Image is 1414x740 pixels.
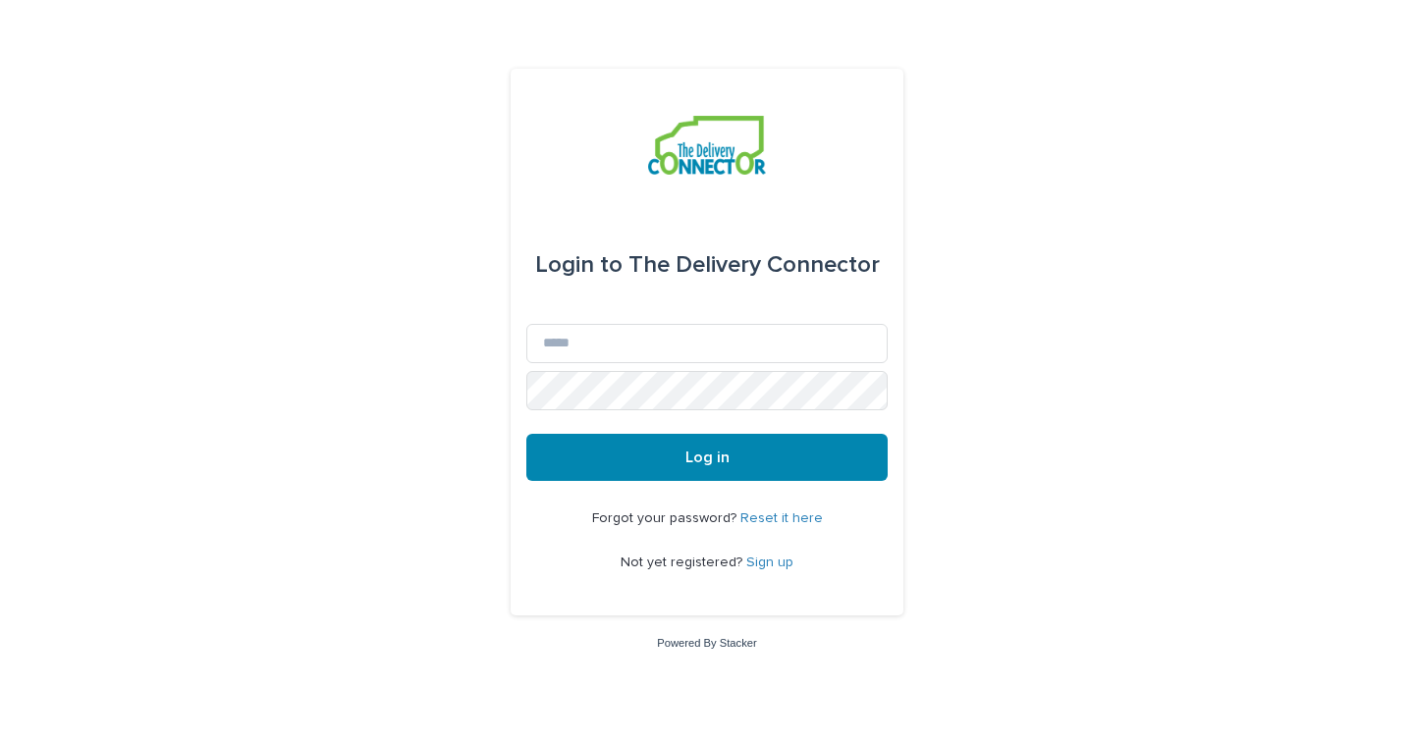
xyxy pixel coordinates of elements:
span: Log in [685,449,730,465]
span: Forgot your password? [592,511,740,525]
span: Not yet registered? [621,555,746,569]
div: The Delivery Connector [535,238,880,292]
a: Sign up [746,555,793,569]
a: Reset it here [740,511,823,525]
span: Login to [535,253,623,277]
img: aCWQmA6OSGG0Kwt8cj3c [648,116,765,175]
a: Powered By Stacker [657,637,756,649]
button: Log in [526,434,888,481]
